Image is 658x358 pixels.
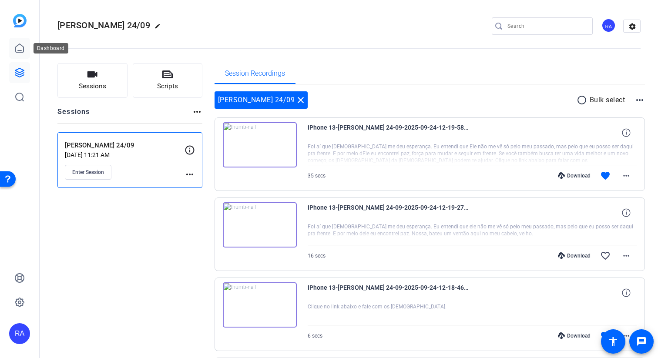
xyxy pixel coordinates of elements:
[192,107,202,117] mat-icon: more_horiz
[223,202,297,248] img: thumb-nail
[57,63,128,98] button: Sessions
[225,70,285,77] span: Session Recordings
[601,18,617,33] ngx-avatar: Rachel Aranha
[215,91,308,109] div: [PERSON_NAME] 24/09
[608,336,618,347] mat-icon: accessibility
[295,95,306,105] mat-icon: close
[65,141,185,151] p: [PERSON_NAME] 24/09
[57,107,90,123] h2: Sessions
[72,169,104,176] span: Enter Session
[507,21,586,31] input: Search
[65,165,111,180] button: Enter Session
[600,251,611,261] mat-icon: favorite_border
[634,95,645,105] mat-icon: more_horiz
[9,323,30,344] div: RA
[154,23,165,33] mat-icon: edit
[621,331,631,341] mat-icon: more_horiz
[79,81,106,91] span: Sessions
[34,43,68,54] div: Dashboard
[308,253,326,259] span: 16 secs
[308,173,326,179] span: 35 secs
[308,333,322,339] span: 6 secs
[621,171,631,181] mat-icon: more_horiz
[13,14,27,27] img: blue-gradient.svg
[601,18,616,33] div: RA
[308,202,469,223] span: iPhone 13-[PERSON_NAME] 24-09-2025-09-24-12-19-27-549-0
[624,20,641,33] mat-icon: settings
[185,169,195,180] mat-icon: more_horiz
[57,20,150,30] span: [PERSON_NAME] 24/09
[308,122,469,143] span: iPhone 13-[PERSON_NAME] 24-09-2025-09-24-12-19-58-266-0
[308,282,469,303] span: iPhone 13-[PERSON_NAME] 24-09-2025-09-24-12-18-46-683-0
[577,95,590,105] mat-icon: radio_button_unchecked
[554,172,595,179] div: Download
[600,171,611,181] mat-icon: favorite
[621,251,631,261] mat-icon: more_horiz
[554,332,595,339] div: Download
[600,331,611,341] mat-icon: favorite
[223,282,297,328] img: thumb-nail
[223,122,297,167] img: thumb-nail
[636,336,647,347] mat-icon: message
[554,252,595,259] div: Download
[65,151,185,158] p: [DATE] 11:21 AM
[157,81,178,91] span: Scripts
[133,63,203,98] button: Scripts
[590,95,625,105] p: Bulk select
